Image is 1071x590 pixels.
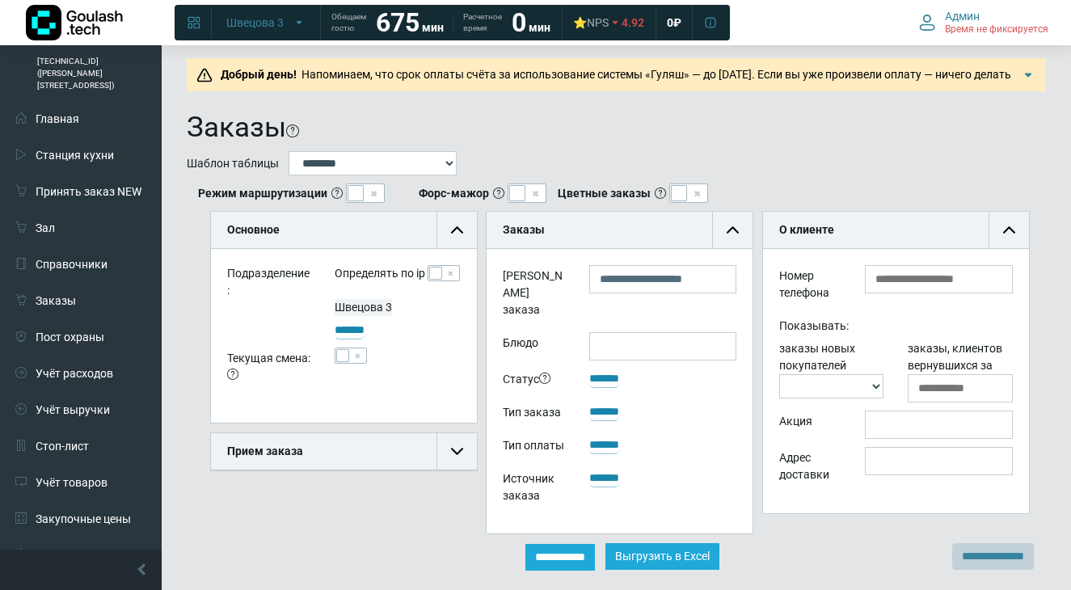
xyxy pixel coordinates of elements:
label: [PERSON_NAME] заказа [491,265,576,324]
strong: 675 [376,7,420,38]
b: Режим маршрутизации [198,185,327,202]
span: Время не фиксируется [945,23,1048,36]
div: Текущая смена: [215,348,323,390]
span: мин [529,21,550,34]
span: Швецова 3 [226,15,284,30]
div: Показывать: [767,315,1025,340]
div: ⭐ [573,15,609,30]
div: Адрес доставки [767,447,853,489]
span: 4.92 [622,15,644,30]
div: Статус [491,369,576,394]
div: заказы новых покупателей [767,340,896,402]
b: Заказы [503,223,545,236]
img: Подробнее [1020,67,1036,83]
div: Тип заказа [491,402,576,427]
button: Админ Время не фиксируется [909,6,1058,40]
label: Шаблон таблицы [187,155,279,172]
img: Логотип компании Goulash.tech [26,5,123,40]
span: Напоминаем, что срок оплаты счёта за использование системы «Гуляш» — до [DATE]. Если вы уже произ... [216,68,1018,115]
button: Швецова 3 [217,10,315,36]
div: Номер телефона [767,265,853,307]
b: Форс-мажор [419,185,489,202]
span: мин [422,21,444,34]
span: Расчетное время [463,11,502,34]
span: Швецова 3 [335,301,392,314]
label: Определять по ip [335,265,425,282]
a: ⭐NPS 4.92 [563,8,654,37]
span: ₽ [673,15,681,30]
b: Основное [227,223,280,236]
b: Цветные заказы [558,185,651,202]
div: Источник заказа [491,468,576,510]
a: Обещаем гостю 675 мин Расчетное время 0 мин [322,8,560,37]
div: Акция [767,411,853,439]
span: NPS [587,16,609,29]
span: 0 [667,15,673,30]
div: Подразделение: [215,265,323,299]
img: Предупреждение [196,67,213,83]
b: О клиенте [779,223,834,236]
strong: 0 [512,7,526,38]
b: Прием заказа [227,445,303,457]
span: Обещаем гостю [331,11,366,34]
button: Выгрузить в Excel [605,543,719,570]
img: collapse [451,224,463,236]
img: collapse [1003,224,1015,236]
b: Добрый день! [221,68,297,81]
div: заказы, клиентов вернувшихся за [896,340,1025,402]
img: collapse [451,445,463,457]
img: collapse [727,224,739,236]
div: Тип оплаты [491,435,576,460]
label: Блюдо [491,332,576,360]
span: Админ [945,9,980,23]
h1: Заказы [187,111,286,145]
a: 0 ₽ [657,8,691,37]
